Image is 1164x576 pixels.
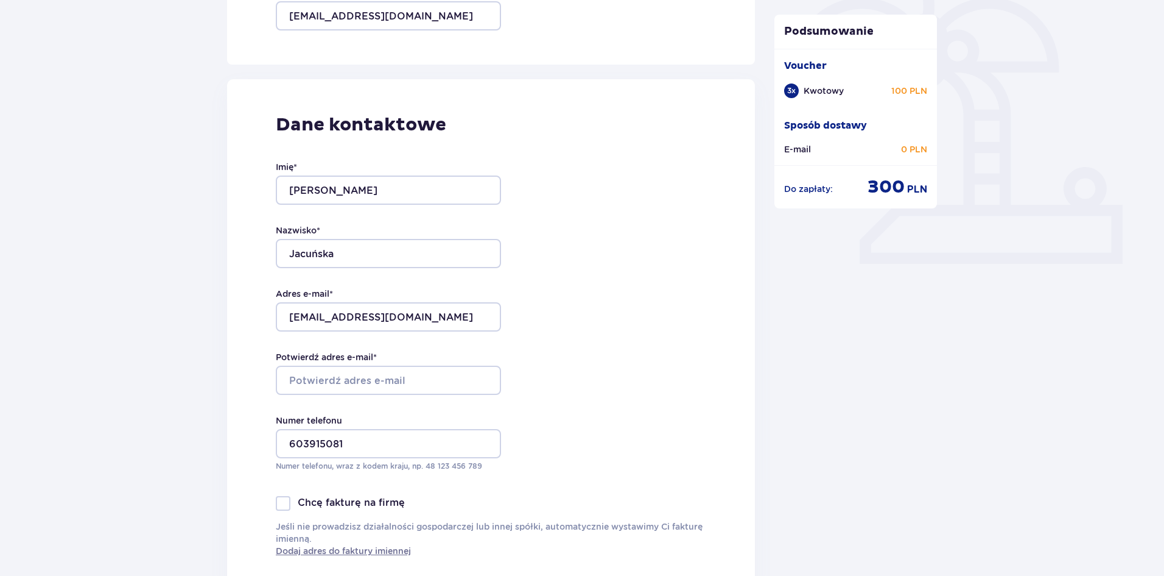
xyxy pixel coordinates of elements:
[276,461,501,472] p: Numer telefonu, wraz z kodem kraju, np. 48 ​123 ​456 ​789
[784,143,811,155] p: E-mail
[276,521,706,557] p: Jeśli nie prowadzisz działalności gospodarczej lub innej spółki, automatycznie wystawimy Ci faktu...
[276,1,501,30] input: Adres e-mail
[276,351,377,363] label: Potwierdź adres e-mail *
[276,161,297,173] label: Imię *
[276,176,501,205] input: Imię
[276,113,706,137] p: Dane kontaktowe
[907,183,927,196] span: PLN
[784,183,833,195] p: Do zapłaty :
[276,302,501,332] input: Adres e-mail
[276,239,501,268] input: Nazwisko
[298,496,405,510] p: Chcę fakturę na firmę
[784,59,827,73] p: Voucher
[774,24,938,39] p: Podsumowanie
[276,288,333,300] label: Adres e-mail *
[276,429,501,458] input: Numer telefonu
[784,119,867,132] p: Sposób dostawy
[868,176,905,199] span: 300
[804,85,844,97] p: Kwotowy
[276,366,501,395] input: Potwierdź adres e-mail
[276,545,411,557] a: Dodaj adres do faktury imiennej
[784,84,799,98] div: 3 x
[276,224,320,236] label: Nazwisko *
[891,85,927,97] p: 100 PLN
[901,143,927,155] p: 0 PLN
[276,414,342,427] label: Numer telefonu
